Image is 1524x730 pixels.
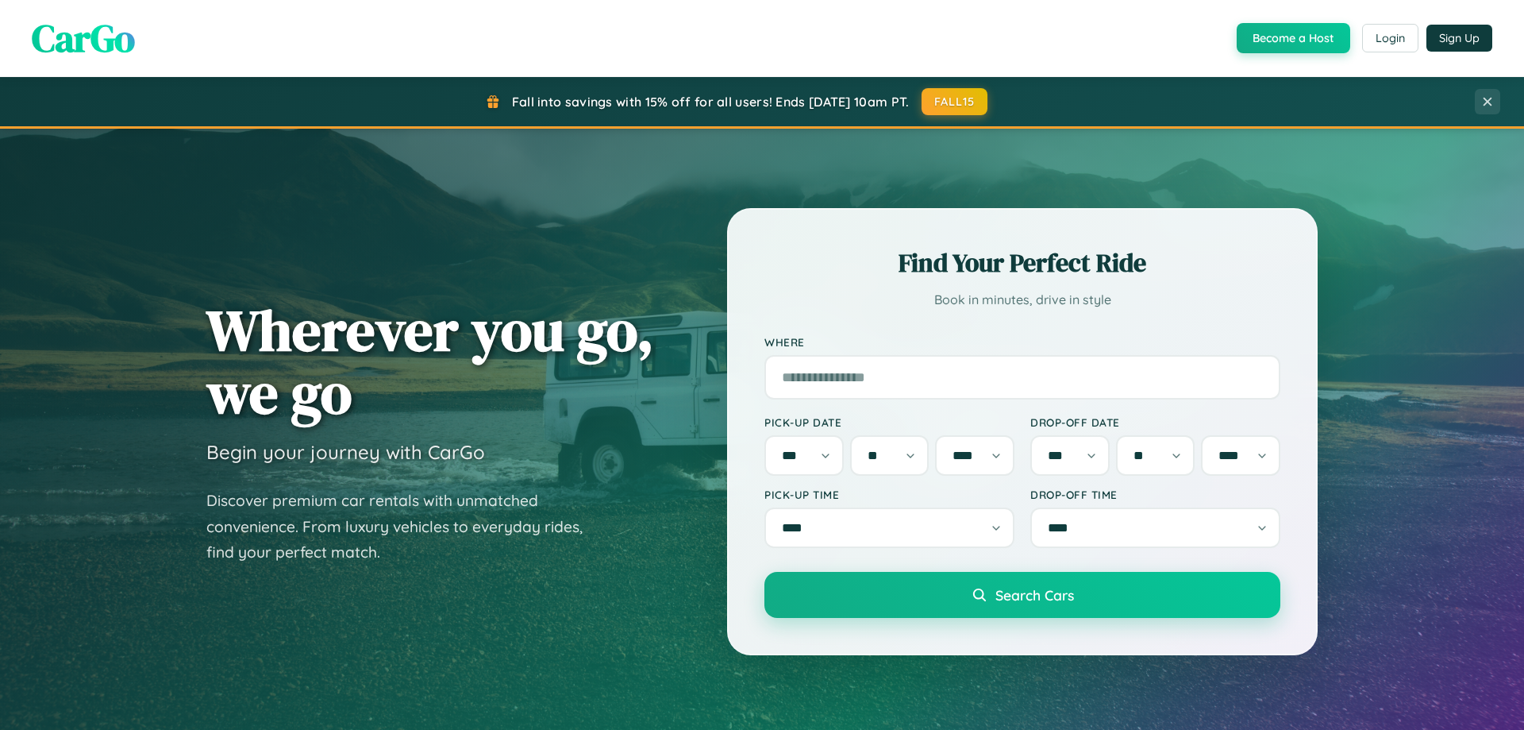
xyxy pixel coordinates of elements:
button: Sign Up [1426,25,1492,52]
label: Drop-off Time [1030,488,1280,501]
button: FALL15 [922,88,988,115]
h3: Begin your journey with CarGo [206,440,485,464]
h1: Wherever you go, we go [206,299,654,424]
button: Search Cars [764,572,1280,618]
span: Search Cars [995,586,1074,604]
button: Login [1362,24,1418,52]
label: Pick-up Date [764,415,1014,429]
label: Drop-off Date [1030,415,1280,429]
h2: Find Your Perfect Ride [764,245,1280,280]
span: CarGo [32,12,135,64]
label: Where [764,335,1280,349]
label: Pick-up Time [764,488,1014,501]
span: Fall into savings with 15% off for all users! Ends [DATE] 10am PT. [512,94,910,110]
p: Discover premium car rentals with unmatched convenience. From luxury vehicles to everyday rides, ... [206,488,603,566]
button: Become a Host [1237,23,1350,53]
p: Book in minutes, drive in style [764,288,1280,311]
